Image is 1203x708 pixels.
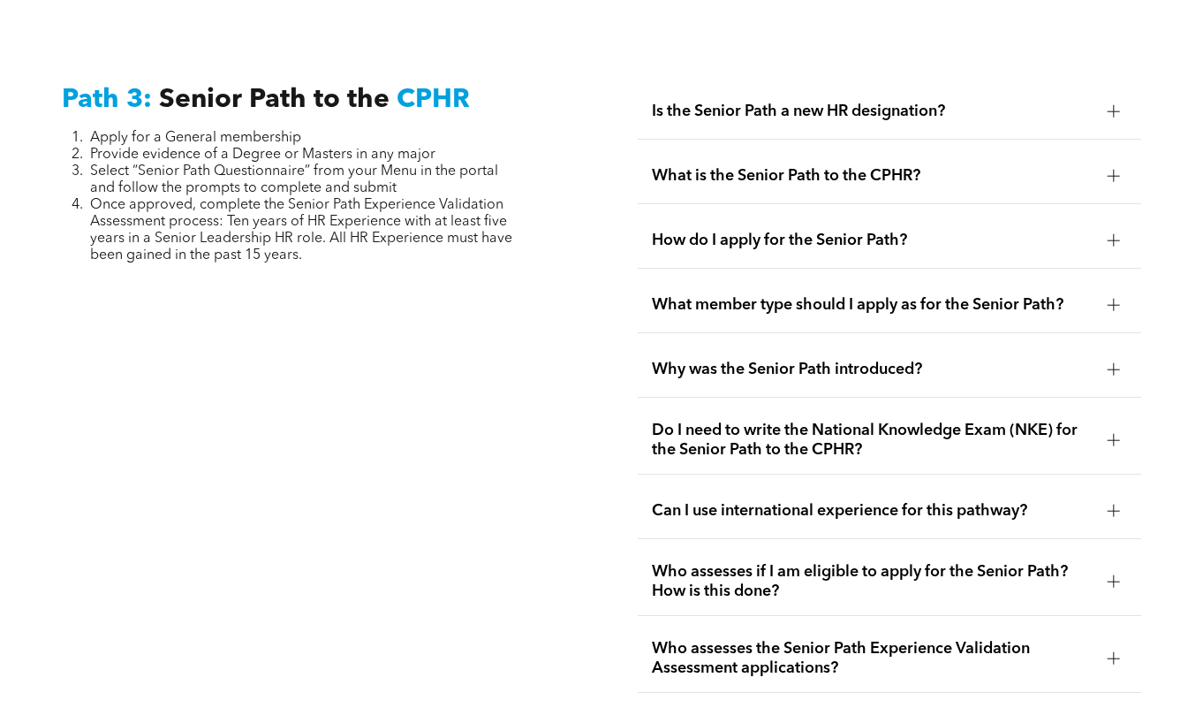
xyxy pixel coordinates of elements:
span: Path 3: [62,87,152,113]
span: Can I use international experience for this pathway? [652,501,1093,521]
span: What is the Senior Path to the CPHR? [652,166,1093,186]
span: Who assesses the Senior Path Experience Validation Assessment applications? [652,639,1093,678]
span: Is the Senior Path a new HR designation? [652,102,1093,121]
span: Select “Senior Path Questionnaire” from your Menu in the portal and follow the prompts to complet... [90,164,498,195]
span: Apply for a General membership [90,131,301,145]
span: Provide evidence of a Degree or Masters in any major [90,148,435,162]
span: Once approved, complete the Senior Path Experience Validation Assessment process: Ten years of HR... [90,198,512,263]
span: Do I need to write the National Knowledge Exam (NKE) for the Senior Path to the CPHR? [652,421,1093,460]
span: Senior Path to the [159,87,390,113]
span: What member type should I apply as for the Senior Path? [652,295,1093,315]
span: How do I apply for the Senior Path? [652,231,1093,250]
span: Who assesses if I am eligible to apply for the Senior Path? How is this done? [652,562,1093,601]
span: Why was the Senior Path introduced? [652,360,1093,379]
span: CPHR [397,87,470,113]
